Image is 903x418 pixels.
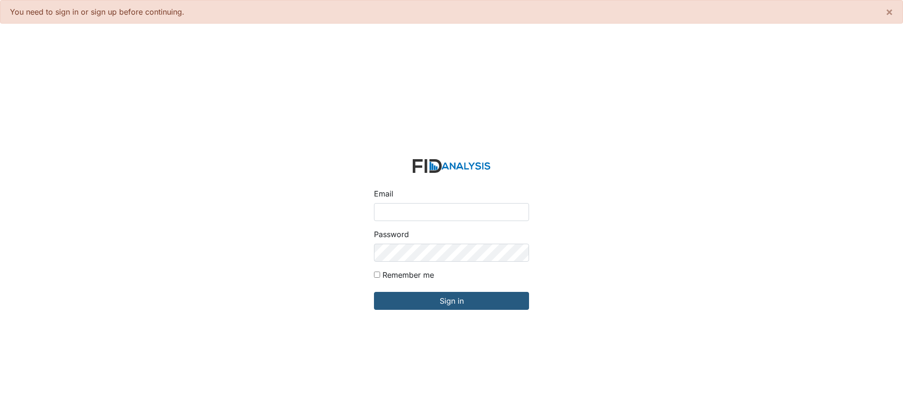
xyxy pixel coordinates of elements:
input: Sign in [374,292,529,310]
label: Email [374,188,393,199]
label: Password [374,229,409,240]
img: logo-2fc8c6e3336f68795322cb6e9a2b9007179b544421de10c17bdaae8622450297.svg [413,159,490,173]
button: × [876,0,903,23]
span: × [886,5,893,18]
label: Remember me [382,269,434,281]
